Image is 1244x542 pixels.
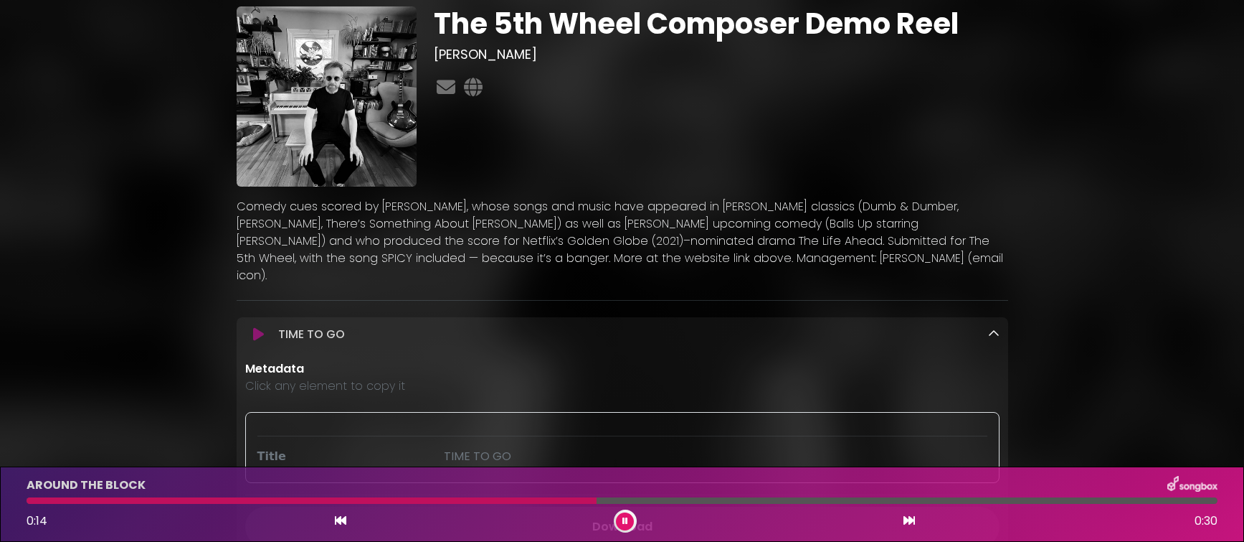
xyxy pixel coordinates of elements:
[27,477,146,494] p: AROUND THE BLOCK
[278,326,345,343] p: TIME TO GO
[237,198,1008,284] p: Comedy cues scored by [PERSON_NAME], whose songs and music have appeared in [PERSON_NAME] classic...
[1195,513,1217,530] span: 0:30
[444,448,511,464] span: TIME TO GO
[237,6,417,187] img: tvYeVC6CRaORdBeeby2Y
[434,47,1008,62] h3: [PERSON_NAME]
[27,513,47,529] span: 0:14
[245,360,1000,378] p: Metadata
[249,448,436,465] div: Title
[1167,476,1217,495] img: songbox-logo-white.png
[245,378,1000,395] p: Click any element to copy it
[434,6,1008,41] h1: The 5th Wheel Composer Demo Reel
